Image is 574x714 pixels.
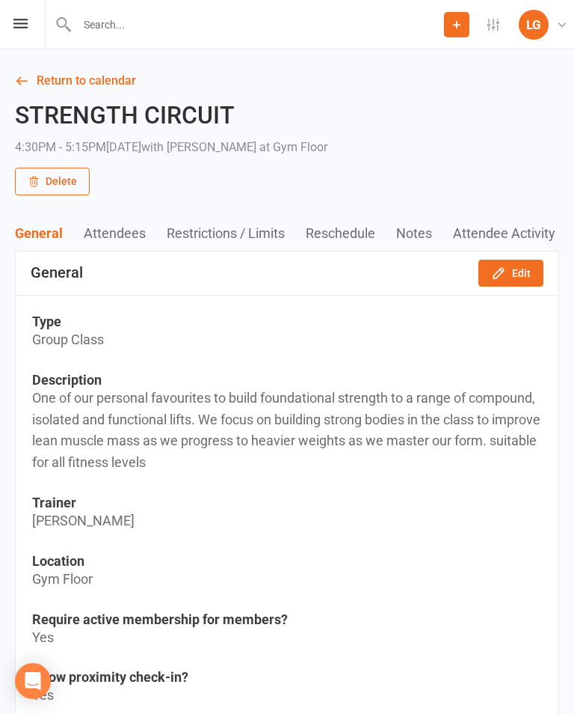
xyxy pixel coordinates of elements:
[167,225,306,241] button: Restrictions / Limits
[32,611,542,627] td: Require active membership for members?
[15,103,327,129] h2: STRENGTH CIRCUIT
[32,329,542,351] td: Group Class
[32,510,542,532] td: [PERSON_NAME]
[15,137,327,158] div: 4:30PM - 5:15PM[DATE]
[259,140,327,154] span: at Gym Floor
[32,553,542,569] td: Location
[306,225,396,241] button: Reschedule
[32,569,542,591] td: Gym Floor
[141,140,256,154] span: with [PERSON_NAME]
[15,225,84,241] button: General
[32,669,542,685] td: Allow proximity check-in?
[32,685,542,707] td: Yes
[32,627,542,649] td: Yes
[396,225,453,241] button: Notes
[31,264,83,281] div: General
[32,372,542,388] td: Description
[15,663,51,699] div: Open Intercom Messenger
[32,314,542,329] td: Type
[32,388,542,474] td: One of our personal favourites to build foundational strength to a range of compound, isolated an...
[519,10,549,40] div: LG
[15,168,90,195] button: Delete
[15,70,559,91] a: Return to calendar
[72,14,444,35] input: Search...
[478,260,543,287] button: Edit
[32,495,542,510] td: Trainer
[84,225,167,241] button: Attendees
